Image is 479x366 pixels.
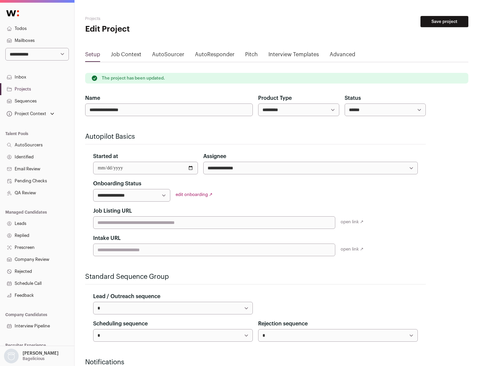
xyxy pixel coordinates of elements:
button: Save project [420,16,468,27]
a: Setup [85,51,100,61]
label: Scheduling sequence [93,320,148,328]
img: nopic.png [4,349,19,363]
label: Onboarding Status [93,180,141,188]
h2: Standard Sequence Group [85,272,426,281]
h1: Edit Project [85,24,213,35]
a: edit onboarding ↗ [176,192,213,197]
label: Product Type [258,94,292,102]
img: Wellfound [3,7,23,20]
div: Project Context [5,111,46,116]
a: Advanced [330,51,355,61]
label: Lead / Outreach sequence [93,292,160,300]
label: Name [85,94,100,102]
label: Started at [93,152,118,160]
button: Open dropdown [5,109,56,118]
button: Open dropdown [3,349,60,363]
h2: Autopilot Basics [85,132,426,141]
p: The project has been updated. [102,76,165,81]
a: Pitch [245,51,258,61]
a: Job Context [111,51,141,61]
label: Status [345,94,361,102]
h2: Projects [85,16,213,21]
label: Rejection sequence [258,320,308,328]
label: Intake URL [93,234,121,242]
a: AutoSourcer [152,51,184,61]
a: AutoResponder [195,51,235,61]
label: Job Listing URL [93,207,132,215]
a: Interview Templates [268,51,319,61]
p: Bagelicious [23,356,45,361]
p: [PERSON_NAME] [23,351,59,356]
label: Assignee [203,152,226,160]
